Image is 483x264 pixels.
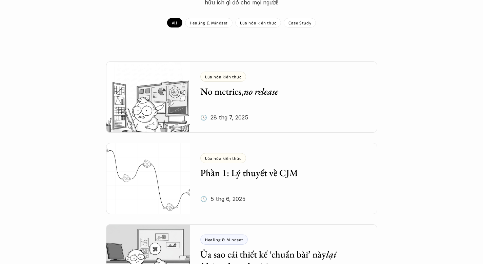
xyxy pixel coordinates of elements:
p: 🕔 5 thg 6, 2025 [200,194,245,204]
h5: Phần 1: Lý thuyết về CJM [200,167,357,179]
p: Healing & Mindset [190,20,228,25]
a: Lúa hóa kiến thức [235,18,281,27]
p: Case Study [288,20,311,25]
p: All [172,20,178,25]
a: Lúa hóa kiến thứcNo metrics,no release🕔 28 thg 7, 2025 [106,61,377,133]
a: Healing & Mindset [185,18,233,27]
h5: No metrics, [200,85,357,97]
a: Case Study [284,18,316,27]
p: Lúa hóa kiến thức [205,156,241,161]
p: Healing & Mindset [205,237,243,242]
p: Lúa hóa kiến thức [205,74,241,79]
p: Lúa hóa kiến thức [240,20,276,25]
a: Lúa hóa kiến thứcPhần 1: Lý thuyết về CJM🕔 5 thg 6, 2025 [106,143,377,214]
em: no release [244,85,278,97]
p: 🕔 28 thg 7, 2025 [200,112,248,122]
